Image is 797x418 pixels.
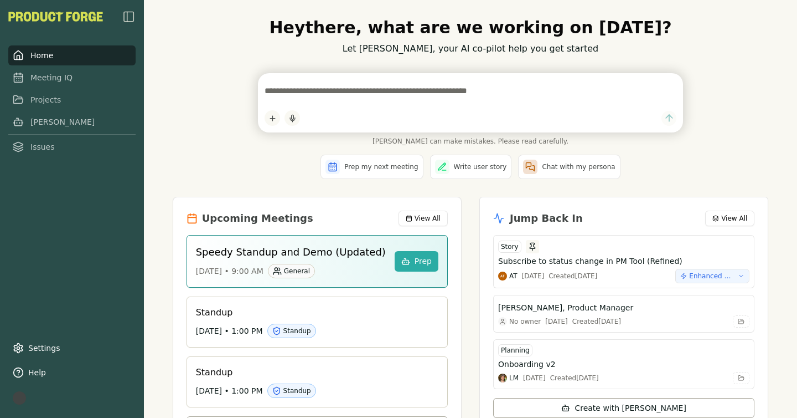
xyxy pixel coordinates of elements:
[268,264,315,278] div: General
[8,12,103,22] button: PF-Logo
[430,155,512,179] button: Write user story
[344,162,418,171] span: Prep my next meeting
[8,12,103,22] img: Product Forge
[721,214,747,223] span: View All
[548,272,597,281] div: Created [DATE]
[550,374,599,383] div: Created [DATE]
[173,42,769,55] p: Let [PERSON_NAME], your AI co-pilot help you get started
[705,211,754,226] button: View All
[267,384,316,398] div: Standup
[258,137,683,146] span: [PERSON_NAME] can make mistakes. Please read carefully.
[545,317,568,326] div: [DATE]
[509,374,519,383] span: LM
[202,211,313,226] h2: Upcoming Meetings
[498,359,556,370] h3: Onboarding v2
[122,10,136,23] img: sidebar
[265,110,280,126] button: Add content to chat
[510,211,583,226] h2: Jump Back In
[187,235,448,288] a: Speedy Standup and Demo (Updated)[DATE] • 9:00 AMGeneralPrep
[415,214,441,223] span: View All
[8,137,136,157] a: Issues
[196,244,386,259] h3: Speedy Standup and Demo (Updated)
[509,272,517,281] span: AT
[498,344,532,356] div: Planning
[509,317,541,326] span: No owner
[196,264,386,278] div: [DATE] • 9:00 AM
[8,112,136,132] a: [PERSON_NAME]
[8,363,136,383] button: Help
[493,398,754,418] button: Create with [PERSON_NAME]
[196,324,429,338] div: [DATE] • 1:00 PM
[523,374,546,383] div: [DATE]
[8,338,136,358] a: Settings
[522,272,545,281] div: [DATE]
[196,366,429,379] h3: Standup
[187,297,448,348] a: Standup[DATE] • 1:00 PMStandup
[542,162,615,171] span: Chat with my persona
[498,302,633,313] h3: [PERSON_NAME], Product Manager
[173,18,769,38] h1: Hey there , what are we working on [DATE]?
[498,272,507,281] img: Adam Tucker
[320,155,423,179] button: Prep my next meeting
[415,256,432,267] span: Prep
[8,90,136,110] a: Projects
[518,155,620,179] button: Chat with my persona
[122,10,136,23] button: Close Sidebar
[572,317,621,326] div: Created [DATE]
[689,272,733,281] span: Enhanced Artifact Integration Sync and Real-Time Status Management
[575,402,686,414] span: Create with [PERSON_NAME]
[498,241,521,253] div: Story
[675,269,749,283] button: Enhanced Artifact Integration Sync and Real-Time Status Management
[267,324,316,338] div: Standup
[398,211,448,226] button: View All
[8,45,136,65] a: Home
[196,306,429,319] h3: Standup
[284,110,300,126] button: Start dictation
[454,162,507,171] span: Write user story
[498,256,682,267] h3: Subscribe to status change in PM Tool (Refined)
[187,356,448,407] a: Standup[DATE] • 1:00 PMStandup
[498,374,507,383] img: Luke Moderwell
[196,384,429,398] div: [DATE] • 1:00 PM
[8,68,136,88] a: Meeting IQ
[661,111,676,126] button: Send message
